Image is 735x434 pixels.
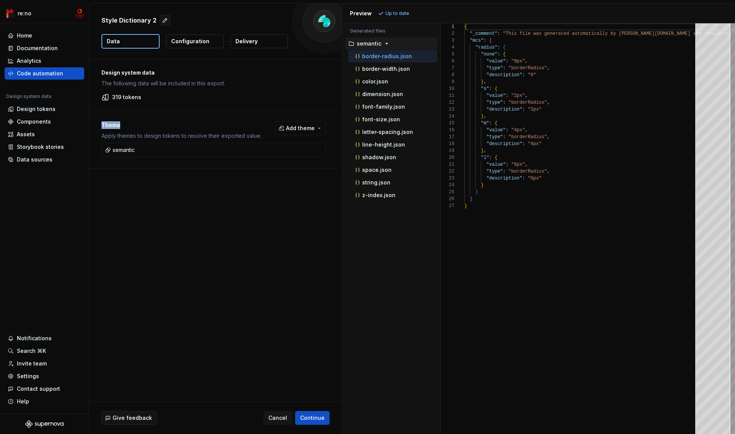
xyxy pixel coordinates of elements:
button: Cancel [263,411,292,425]
div: Assets [17,131,35,138]
span: "description" [486,176,522,181]
span: } [470,196,472,202]
div: Preview [350,10,372,17]
span: "type" [486,169,503,174]
button: border-radius.json [348,52,437,60]
span: "borderRadius" [508,169,547,174]
div: 11 [441,92,454,99]
p: shadow.json [362,154,396,160]
span: : [506,59,508,64]
svg: Supernova Logo [25,420,64,428]
div: 3 [441,37,454,44]
p: Generated files [350,28,433,34]
div: 1 [441,23,454,30]
div: 8 [441,72,454,78]
span: } [481,183,483,188]
span: : [483,38,486,43]
a: Settings [5,370,84,382]
span: : [522,107,525,112]
p: space.json [362,167,392,173]
a: Data sources [5,153,84,166]
div: Search ⌘K [17,347,46,355]
p: color.json [362,78,388,85]
span: : [522,176,525,181]
p: 319 tokens [112,93,141,101]
div: 16 [441,127,454,134]
a: Components [5,116,84,128]
span: "value" [486,127,505,133]
span: "description" [486,72,522,78]
span: , [483,148,486,153]
p: Style Dictionary 2 [101,16,157,25]
p: Theme [101,121,261,129]
span: : [497,31,500,36]
span: : [489,155,492,160]
p: letter-spacing.json [362,129,413,135]
div: Code automation [17,70,63,77]
span: , [547,134,550,140]
div: re:no [18,10,31,17]
span: , [547,65,550,71]
p: Configuration [171,38,209,45]
a: Invite team [5,357,84,370]
div: 9 [441,78,454,85]
div: Help [17,398,29,405]
p: z-index.json [362,192,395,198]
span: "l" [481,155,489,160]
p: Data [107,38,120,45]
span: } [481,114,483,119]
span: } [475,189,478,195]
a: Analytics [5,55,84,67]
a: Code automation [5,67,84,80]
div: 25 [441,189,454,196]
span: : [503,134,505,140]
div: Invite team [17,360,47,367]
button: Delivery [230,34,288,48]
span: "mcs" [470,38,483,43]
span: "borderRadius" [508,100,547,105]
span: , [547,100,550,105]
div: 6 [441,58,454,65]
div: Design system data [6,93,51,100]
div: 18 [441,140,454,147]
a: Home [5,29,84,42]
div: 7 [441,65,454,72]
button: space.json [348,166,437,174]
div: Storybook stories [17,143,64,151]
div: 23 [441,175,454,182]
div: Settings [17,372,39,380]
a: Assets [5,128,84,140]
button: z-index.json [348,191,437,199]
p: Up to date [385,10,409,16]
p: Delivery [235,38,258,45]
button: letter-spacing.json [348,128,437,136]
span: : [503,65,505,71]
span: : [506,93,508,98]
span: "_comment" [470,31,497,36]
div: 14 [441,113,454,120]
span: "type" [486,100,503,105]
div: Contact support [17,385,60,393]
div: semantic [105,146,135,154]
div: 27 [441,202,454,209]
button: Add theme [275,121,326,135]
span: "type" [486,134,503,140]
p: Design system data [101,69,326,77]
span: { [495,121,497,126]
span: "4px" [528,141,541,147]
span: "s" [481,86,489,91]
span: "value" [486,59,505,64]
p: semantic [357,41,381,47]
span: { [464,24,467,29]
span: Continue [300,414,325,422]
span: , [483,79,486,85]
button: Help [5,395,84,408]
span: Give feedback [113,414,152,422]
img: mc-develop [75,9,84,18]
span: "none" [481,52,497,57]
button: Data [101,34,160,49]
span: "value" [486,162,505,167]
span: , [525,59,528,64]
span: { [495,86,497,91]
